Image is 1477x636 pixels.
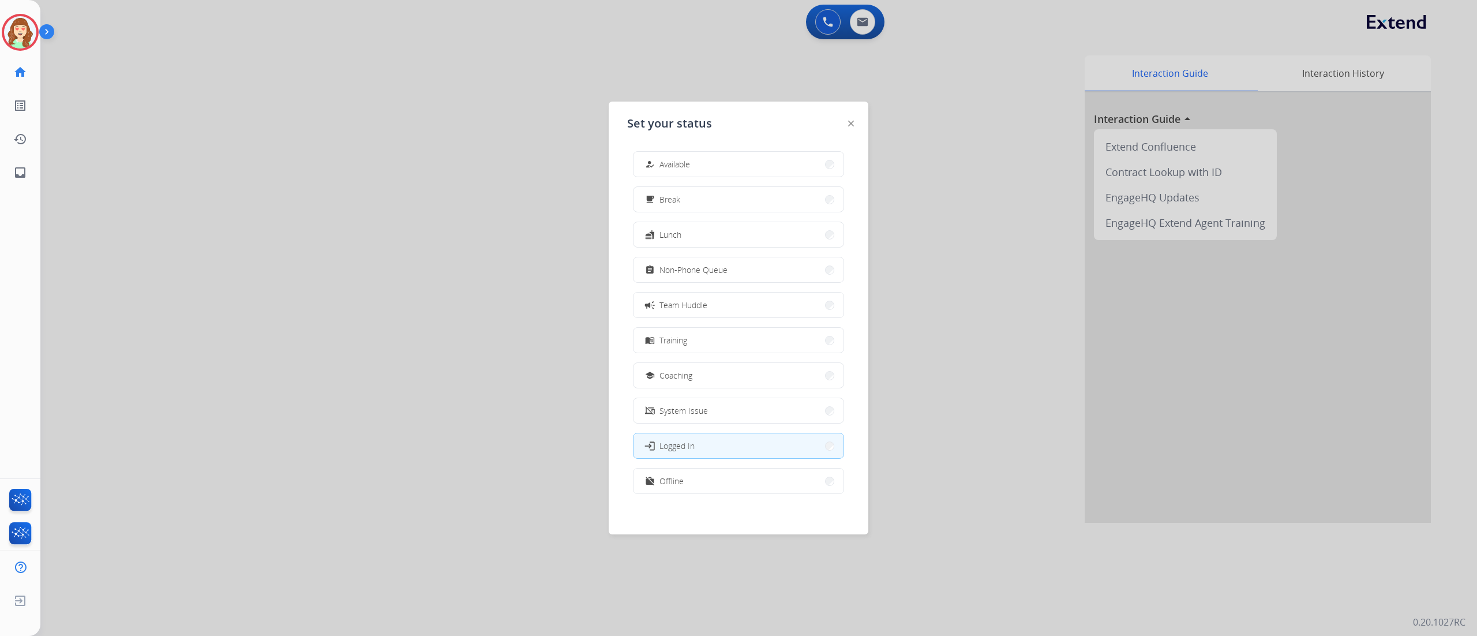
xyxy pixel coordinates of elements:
mat-icon: list_alt [13,99,27,113]
img: close-button [848,121,854,126]
button: Available [633,152,844,177]
mat-icon: work_off [645,476,655,486]
mat-icon: fastfood [645,230,655,240]
span: Set your status [627,115,712,132]
img: avatar [4,16,36,48]
mat-icon: login [644,440,655,451]
span: Available [659,158,690,170]
button: Non-Phone Queue [633,257,844,282]
mat-icon: campaign [644,299,655,310]
button: Coaching [633,363,844,388]
span: Offline [659,475,684,487]
span: Training [659,334,687,346]
mat-icon: free_breakfast [645,194,655,204]
span: Break [659,193,680,205]
button: Offline [633,469,844,493]
span: Coaching [659,369,692,381]
button: Lunch [633,222,844,247]
button: Training [633,328,844,353]
span: Team Huddle [659,299,707,311]
p: 0.20.1027RC [1413,615,1465,629]
mat-icon: phonelink_off [645,406,655,416]
button: System Issue [633,398,844,423]
mat-icon: inbox [13,166,27,179]
span: System Issue [659,405,708,417]
mat-icon: school [645,371,655,380]
span: Lunch [659,229,681,241]
button: Team Huddle [633,293,844,317]
button: Logged In [633,433,844,458]
mat-icon: menu_book [645,335,655,345]
span: Logged In [659,440,695,452]
mat-icon: how_to_reg [645,159,655,169]
mat-icon: assignment [645,265,655,275]
button: Break [633,187,844,212]
mat-icon: home [13,65,27,79]
mat-icon: history [13,132,27,146]
span: Non-Phone Queue [659,264,728,276]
